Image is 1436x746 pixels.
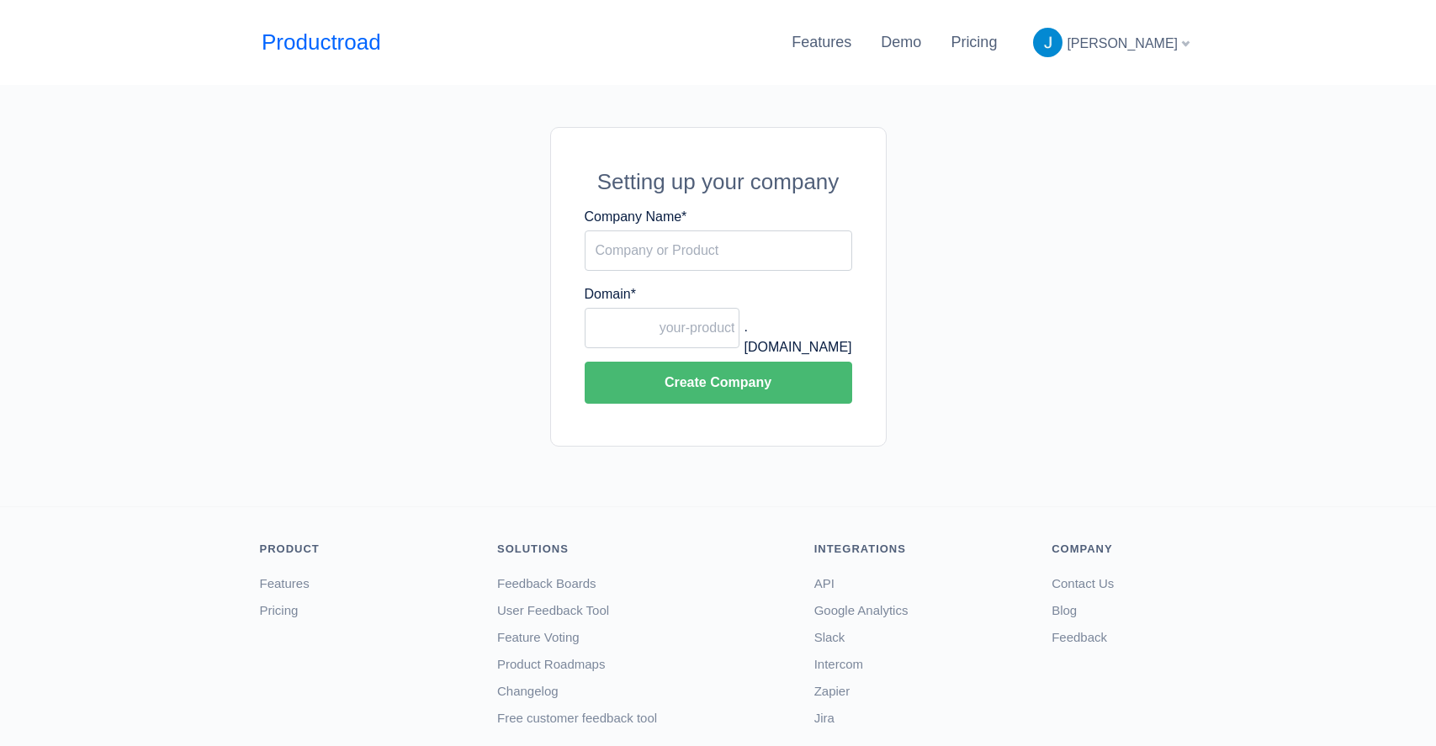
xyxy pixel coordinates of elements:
a: Free customer feedback tool [497,711,657,725]
div: Solutions [497,541,789,558]
a: Slack [814,630,845,644]
a: Intercom [814,657,863,671]
img: Jan Lopez userpic [1033,28,1062,57]
a: Zapier [814,684,850,698]
a: API [814,576,835,590]
button: Create Company [585,362,852,404]
a: Pricing [951,34,997,50]
a: Product Roadmaps [497,657,605,671]
div: Product [260,541,473,558]
a: Pricing [260,603,299,617]
a: Features [260,576,310,590]
a: Demo [881,34,921,50]
input: Company or Product [585,230,852,271]
div: [PERSON_NAME] [1026,21,1195,64]
a: Features [792,34,851,50]
input: your-product [585,308,740,348]
a: Blog [1052,603,1077,617]
span: [PERSON_NAME] [1067,36,1178,50]
a: Contact Us [1052,576,1114,590]
label: Company Name [585,207,687,227]
div: Integrations [814,541,1027,558]
div: Company [1052,541,1184,558]
a: Feedback Boards [497,576,596,590]
a: User Feedback Tool [497,603,609,617]
a: Google Analytics [814,603,909,617]
a: Changelog [497,684,559,698]
label: Domain [585,284,636,304]
a: Jira [814,711,835,725]
div: Setting up your company [585,166,852,198]
a: Productroad [262,26,381,59]
a: Feedback [1052,630,1107,644]
a: Feature Voting [497,630,580,644]
div: .[DOMAIN_NAME] [739,284,851,317]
